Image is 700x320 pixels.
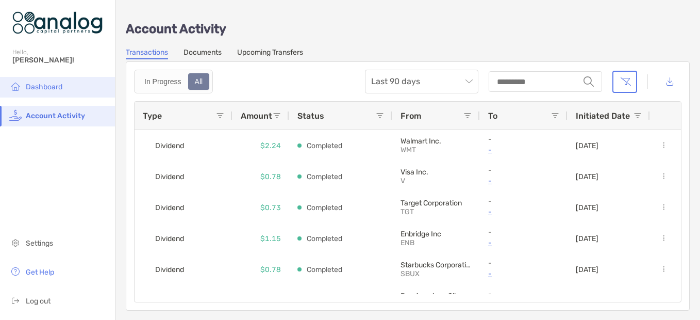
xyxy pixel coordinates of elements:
[401,261,472,269] p: Starbucks Corporation
[26,297,51,306] span: Log out
[307,232,342,245] p: Completed
[26,268,54,277] span: Get Help
[488,135,559,143] p: -
[139,74,187,89] div: In Progress
[488,228,559,236] p: -
[9,236,22,249] img: settings icon
[371,70,472,93] span: Last 90 days
[307,263,342,276] p: Completed
[488,267,559,280] a: -
[307,201,342,214] p: Completed
[134,70,213,93] div: segmented control
[9,109,22,121] img: activity icon
[401,146,472,154] p: WMT
[307,170,342,183] p: Completed
[297,111,324,121] span: Status
[576,203,598,212] p: [DATE]
[488,174,559,187] a: -
[126,48,168,59] a: Transactions
[9,80,22,92] img: household icon
[237,48,303,59] a: Upcoming Transfers
[9,294,22,307] img: logout icon
[612,71,637,93] button: Clear filters
[26,83,62,91] span: Dashboard
[401,207,472,216] p: TGT
[26,239,53,248] span: Settings
[260,263,281,276] p: $0.78
[401,230,472,238] p: Enbridge Inc
[576,111,630,121] span: Initiated Date
[155,137,184,154] span: Dividend
[155,292,184,309] span: Dividend
[401,269,472,278] p: SBUX
[155,230,184,247] span: Dividend
[488,197,559,205] p: -
[401,292,472,300] p: Pan American Silver Corp.
[584,76,594,87] img: input icon
[401,238,472,247] p: ENB
[488,166,559,174] p: -
[576,172,598,181] p: [DATE]
[12,4,103,41] img: Zoe Logo
[126,23,690,36] p: Account Activity
[9,265,22,278] img: get-help icon
[488,259,559,267] p: -
[576,265,598,274] p: [DATE]
[401,137,472,146] p: Walmart Inc.
[26,111,85,120] span: Account Activity
[576,234,598,243] p: [DATE]
[307,139,342,152] p: Completed
[260,170,281,183] p: $0.78
[260,201,281,214] p: $0.73
[12,56,109,65] span: [PERSON_NAME]!
[143,111,162,121] span: Type
[155,261,184,278] span: Dividend
[241,111,272,121] span: Amount
[488,143,559,156] a: -
[401,199,472,207] p: Target Corporation
[189,74,209,89] div: All
[184,48,222,59] a: Documents
[401,168,472,177] p: Visa Inc.
[488,111,497,121] span: To
[488,290,559,298] p: -
[260,232,281,245] p: $1.15
[401,177,472,185] p: V
[155,168,184,185] span: Dividend
[576,141,598,150] p: [DATE]
[488,236,559,249] a: -
[260,139,281,152] p: $2.24
[488,205,559,218] a: -
[401,111,421,121] span: From
[155,199,184,216] span: Dividend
